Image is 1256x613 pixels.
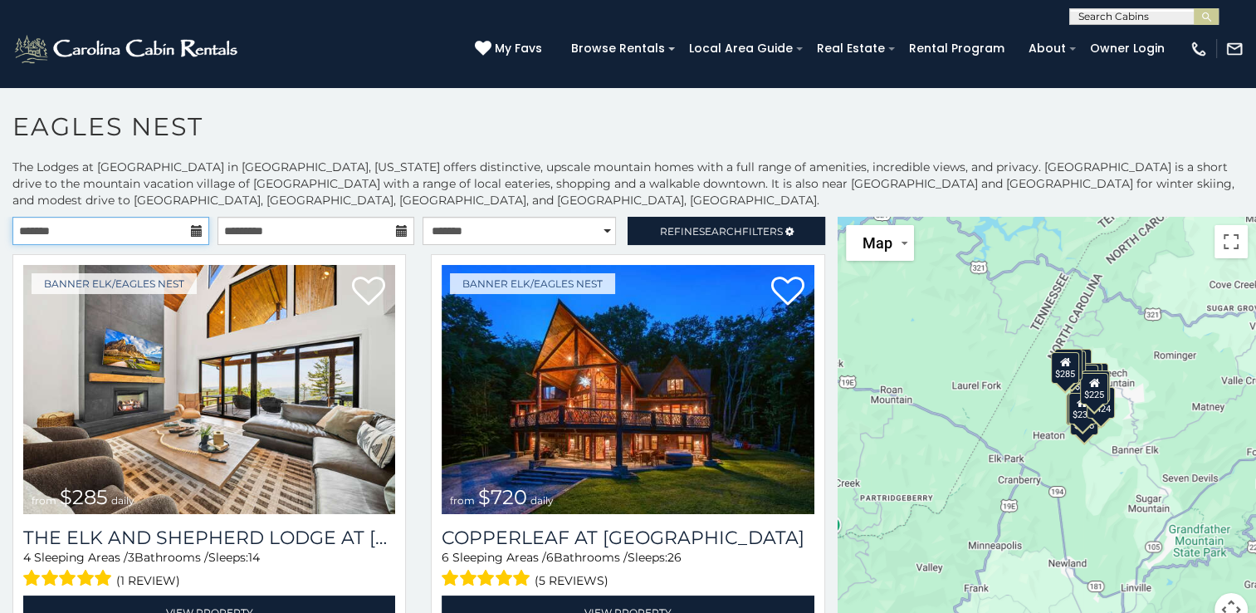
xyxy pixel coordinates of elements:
a: Browse Rentals [563,36,673,61]
a: Add to favorites [771,275,804,310]
div: $200 [1080,362,1108,394]
span: Map [863,234,892,252]
span: (1 review) [116,570,180,591]
a: Real Estate [809,36,893,61]
span: 6 [546,550,554,565]
a: About [1020,36,1074,61]
div: $424 [1087,387,1115,419]
div: $315 [1074,363,1102,395]
a: The Elk And Shepherd Lodge at [GEOGRAPHIC_DATA] [23,527,395,549]
span: $720 [478,485,527,509]
a: Owner Login [1082,36,1173,61]
a: Copperleaf at [GEOGRAPHIC_DATA] [442,527,814,549]
div: Sleeping Areas / Bathrooms / Sleeps: [442,549,814,591]
img: Copperleaf at Eagles Nest [442,265,814,514]
img: phone-regular-white.png [1190,40,1208,58]
span: Refine Filters [660,225,783,238]
a: Banner Elk/Eagles Nest [450,273,615,294]
span: 3 [128,550,134,565]
div: $230 [1082,370,1110,402]
div: $305 [1058,350,1086,381]
div: $230 [1068,392,1096,424]
a: Add to favorites [352,275,385,310]
span: $285 [60,485,108,509]
span: from [32,494,56,507]
img: mail-regular-white.png [1225,40,1244,58]
span: (5 reviews) [535,570,608,591]
a: My Favs [475,40,546,58]
button: Change map style [846,225,914,261]
span: 26 [667,550,682,565]
div: $215 [1070,403,1098,434]
h3: The Elk And Shepherd Lodge at Eagles Nest [23,527,395,549]
div: $285 [1051,351,1079,383]
div: $265 [1054,349,1083,380]
button: Toggle fullscreen view [1214,225,1248,258]
div: $230 [1067,393,1095,424]
span: Search [699,225,742,238]
span: daily [111,494,134,507]
a: Local Area Guide [681,36,801,61]
div: $305 [1066,394,1094,425]
span: 6 [442,550,449,565]
span: from [450,494,475,507]
a: RefineSearchFilters [628,217,824,245]
span: 4 [23,550,31,565]
a: Copperleaf at Eagles Nest from $720 daily [442,265,814,514]
span: 14 [248,550,260,565]
img: White-1-2.png [12,32,242,66]
h3: Copperleaf at Eagles Nest [442,527,814,549]
a: Rental Program [901,36,1013,61]
span: daily [530,494,554,507]
span: My Favs [495,40,542,57]
div: $225 [1080,372,1108,404]
div: Sleeping Areas / Bathrooms / Sleeps: [23,549,395,591]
